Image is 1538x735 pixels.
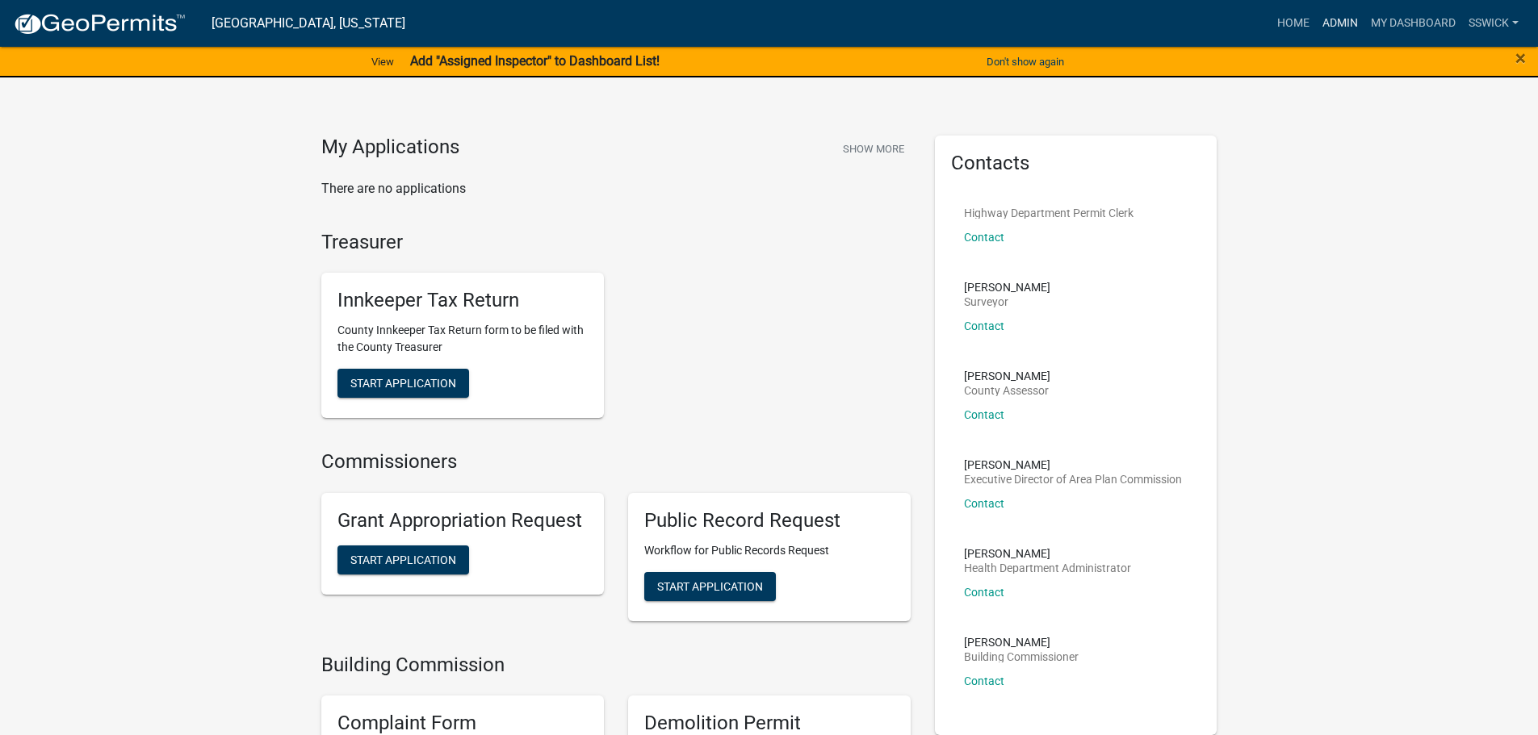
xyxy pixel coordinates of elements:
a: Contact [964,319,1004,332]
a: Contact [964,408,1004,421]
h5: Innkeeper Tax Return [337,289,588,312]
button: Start Application [337,545,469,574]
button: Start Application [644,572,776,601]
strong: Add "Assigned Inspector" to Dashboard List! [410,53,660,69]
h5: Complaint Form [337,712,588,735]
a: Home [1271,8,1316,39]
p: [PERSON_NAME] [964,370,1050,382]
a: Contact [964,497,1004,510]
h4: Treasurer [321,231,911,254]
span: Start Application [350,553,456,566]
p: [PERSON_NAME] [964,637,1079,648]
a: Contact [964,586,1004,599]
a: [GEOGRAPHIC_DATA], [US_STATE] [212,10,405,37]
p: County Innkeeper Tax Return form to be filed with the County Treasurer [337,322,588,356]
a: Contact [964,674,1004,687]
h5: Public Record Request [644,509,895,532]
span: Start Application [350,377,456,390]
a: Contact [964,231,1004,244]
a: Admin [1316,8,1364,39]
p: Workflow for Public Records Request [644,542,895,559]
h4: My Applications [321,136,459,160]
p: [PERSON_NAME] [964,459,1182,470]
p: [PERSON_NAME] [964,282,1050,293]
h4: Commissioners [321,450,911,474]
a: sswick [1462,8,1525,39]
button: Start Application [337,369,469,398]
p: Building Commissioner [964,651,1079,662]
p: Executive Director of Area Plan Commission [964,474,1182,485]
h5: Grant Appropriation Request [337,509,588,532]
button: Don't show again [980,48,1071,75]
p: Highway Department Permit Clerk [964,207,1134,219]
p: There are no applications [321,179,911,198]
a: My Dashboard [1364,8,1462,39]
span: × [1515,47,1526,69]
p: [PERSON_NAME] [964,548,1131,559]
p: Health Department Administrator [964,562,1131,574]
h5: Demolition Permit [644,712,895,735]
a: View [365,48,400,75]
span: Start Application [657,579,763,592]
h4: Building Commission [321,654,911,677]
button: Close [1515,48,1526,68]
button: Show More [836,136,911,162]
h5: Contacts [951,152,1201,175]
p: Surveyor [964,296,1050,307]
p: County Assessor [964,385,1050,396]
